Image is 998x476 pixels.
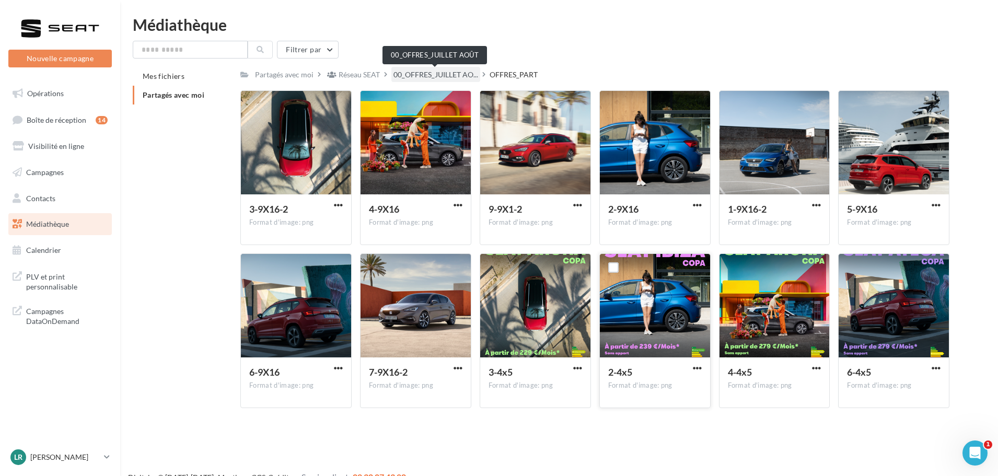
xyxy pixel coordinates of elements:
[249,203,288,215] span: 3-9X16-2
[96,116,108,124] div: 14
[339,69,380,80] div: Réseau SEAT
[728,381,821,390] div: Format d'image: png
[6,188,114,210] a: Contacts
[8,50,112,67] button: Nouvelle campagne
[249,366,280,378] span: 6-9X16
[382,46,487,64] div: 00_OFFRES_JUILLET AOÛT
[6,239,114,261] a: Calendrier
[847,366,871,378] span: 6-4x5
[143,72,184,80] span: Mes fichiers
[490,69,538,80] div: OFFRES_PART
[962,440,988,466] iframe: Intercom live chat
[369,203,399,215] span: 4-9X16
[6,161,114,183] a: Campagnes
[6,83,114,105] a: Opérations
[6,300,114,331] a: Campagnes DataOnDemand
[249,218,343,227] div: Format d'image: png
[728,218,821,227] div: Format d'image: png
[26,270,108,292] span: PLV et print personnalisable
[984,440,992,449] span: 1
[8,447,112,467] a: LR [PERSON_NAME]
[26,168,64,177] span: Campagnes
[608,203,639,215] span: 2-9X16
[608,381,702,390] div: Format d'image: png
[277,41,339,59] button: Filtrer par
[489,381,582,390] div: Format d'image: png
[26,219,69,228] span: Médiathèque
[608,366,632,378] span: 2-4x5
[369,381,462,390] div: Format d'image: png
[393,69,478,80] span: 00_OFFRES_JUILLET AO...
[143,90,204,99] span: Partagés avec moi
[26,246,61,254] span: Calendrier
[489,203,522,215] span: 9-9X1-2
[728,366,752,378] span: 4-4x5
[27,115,86,124] span: Boîte de réception
[847,218,941,227] div: Format d'image: png
[26,193,55,202] span: Contacts
[133,17,985,32] div: Médiathèque
[489,218,582,227] div: Format d'image: png
[255,69,314,80] div: Partagés avec moi
[489,366,513,378] span: 3-4x5
[30,452,100,462] p: [PERSON_NAME]
[369,366,408,378] span: 7-9X16-2
[26,304,108,327] span: Campagnes DataOnDemand
[608,218,702,227] div: Format d'image: png
[27,89,64,98] span: Opérations
[28,142,84,150] span: Visibilité en ligne
[369,218,462,227] div: Format d'image: png
[6,135,114,157] a: Visibilité en ligne
[847,203,877,215] span: 5-9X16
[249,381,343,390] div: Format d'image: png
[728,203,767,215] span: 1-9X16-2
[6,109,114,131] a: Boîte de réception14
[6,213,114,235] a: Médiathèque
[847,381,941,390] div: Format d'image: png
[14,452,22,462] span: LR
[6,265,114,296] a: PLV et print personnalisable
